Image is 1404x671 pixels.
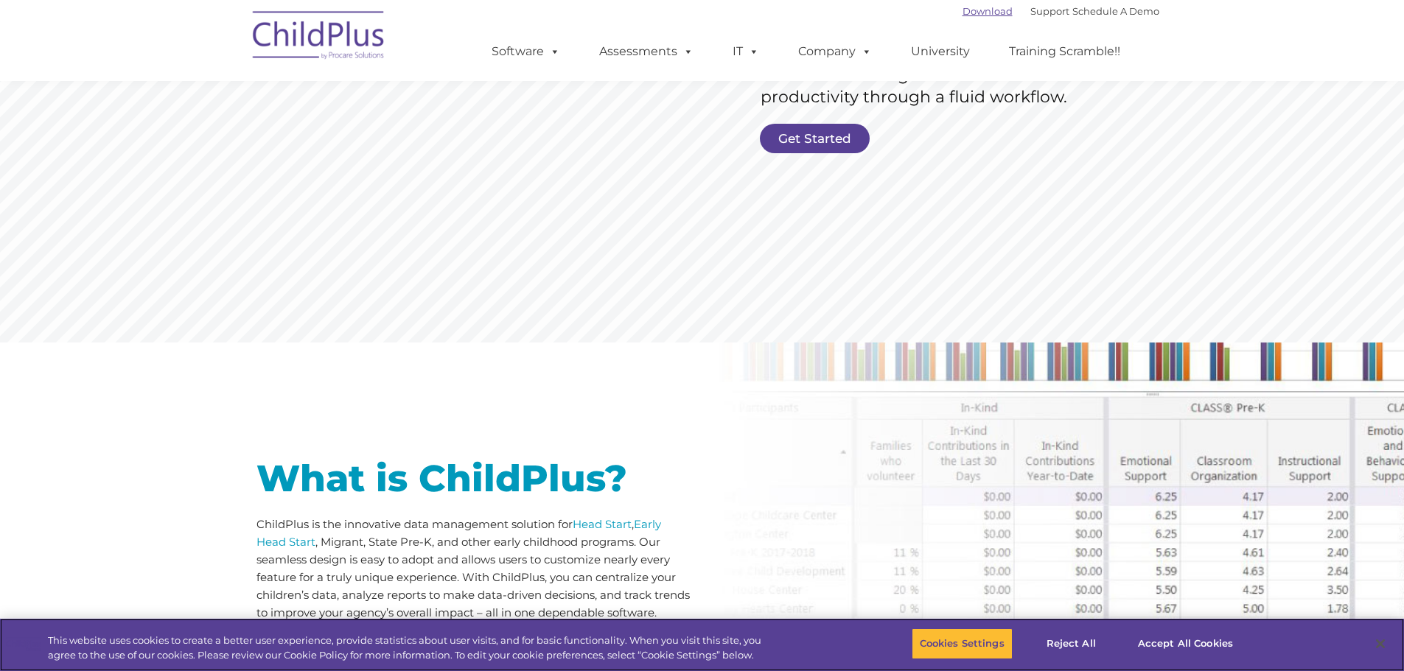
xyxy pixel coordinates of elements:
a: Assessments [584,37,708,66]
a: University [896,37,985,66]
a: IT [718,37,774,66]
button: Close [1364,628,1397,660]
a: Head Start [573,517,632,531]
div: This website uses cookies to create a better user experience, provide statistics about user visit... [48,633,772,662]
button: Cookies Settings [912,628,1013,659]
a: Download [963,5,1013,17]
p: ChildPlus is the innovative data management solution for , , Migrant, State Pre-K, and other earl... [256,516,691,622]
a: Support [1030,5,1069,17]
img: ChildPlus by Procare Solutions [245,1,393,74]
a: Training Scramble!! [994,37,1135,66]
a: Get Started [760,124,870,153]
h1: What is ChildPlus? [256,460,691,497]
a: Schedule A Demo [1072,5,1159,17]
a: Software [477,37,575,66]
font: | [963,5,1159,17]
a: Early Head Start [256,517,661,549]
button: Accept All Cookies [1130,628,1241,659]
a: Company [783,37,887,66]
button: Reject All [1025,628,1117,659]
